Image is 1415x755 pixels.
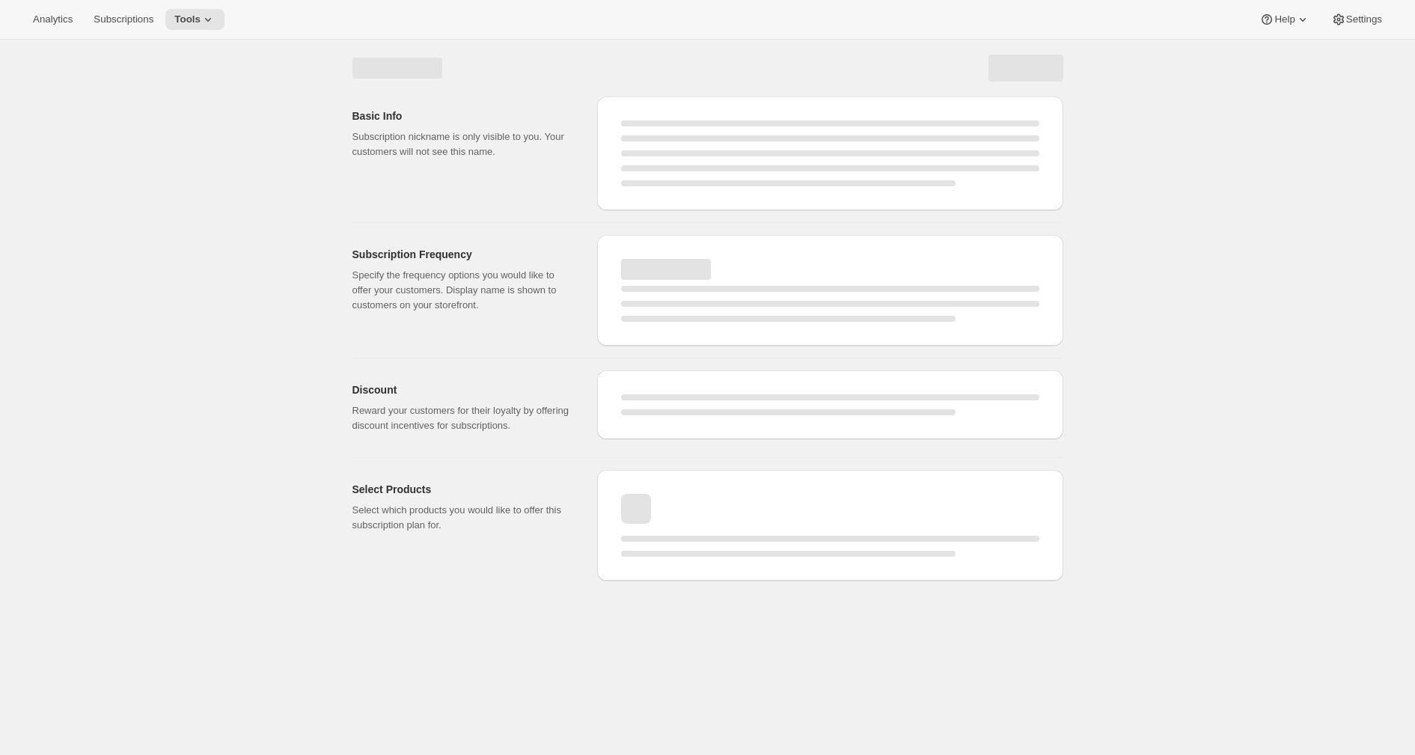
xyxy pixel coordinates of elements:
[352,108,573,123] h2: Basic Info
[352,129,573,159] p: Subscription nickname is only visible to you. Your customers will not see this name.
[165,9,224,30] button: Tools
[334,40,1081,587] div: Page loading
[174,13,201,25] span: Tools
[352,247,573,262] h2: Subscription Frequency
[33,13,73,25] span: Analytics
[352,403,573,433] p: Reward your customers for their loyalty by offering discount incentives for subscriptions.
[24,9,82,30] button: Analytics
[1274,13,1295,25] span: Help
[352,503,573,533] p: Select which products you would like to offer this subscription plan for.
[1346,13,1382,25] span: Settings
[1322,9,1391,30] button: Settings
[85,9,162,30] button: Subscriptions
[352,482,573,497] h2: Select Products
[1250,9,1318,30] button: Help
[352,268,573,313] p: Specify the frequency options you would like to offer your customers. Display name is shown to cu...
[94,13,153,25] span: Subscriptions
[352,382,573,397] h2: Discount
